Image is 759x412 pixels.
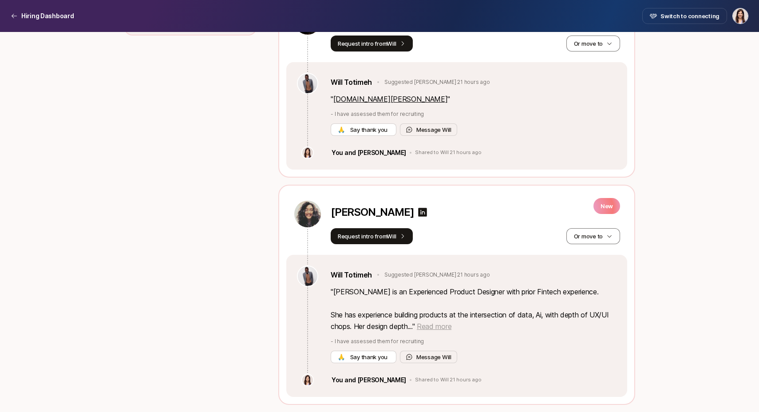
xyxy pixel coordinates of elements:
p: Suggested [PERSON_NAME] 21 hours ago [384,271,490,279]
p: Hiring Dashboard [21,11,74,21]
button: Nili Metuki [732,8,748,24]
a: [DOMAIN_NAME][PERSON_NAME] [333,95,448,103]
img: 078aaabc_77bf_4f62_99c8_43516fd9b0fa.jpg [302,147,313,158]
p: You and [PERSON_NAME] [332,147,406,158]
button: 🙏 Say thank you [331,351,396,363]
p: You and [PERSON_NAME] [332,375,406,385]
a: Will Totimeh [331,76,372,88]
p: " " [331,93,617,105]
img: 0c863604_df74_43c0_8455_8853069c50bd.jpg [294,201,321,227]
button: Request intro fromWill [331,36,413,51]
p: [PERSON_NAME] [331,206,414,218]
p: - I have assessed them for recruiting [331,337,617,345]
span: Say thank you [348,353,389,361]
span: Switch to connecting [660,12,719,20]
span: Read more [417,322,451,331]
p: New [593,198,620,214]
button: 🙏 Say thank you [331,123,396,136]
p: Suggested [PERSON_NAME] 21 hours ago [384,78,490,86]
img: aea67e6f_ae9a_43ed_8611_13ae6648ed16.jpg [298,266,317,286]
button: Or move to [566,228,620,244]
span: Say thank you [348,125,389,134]
p: - I have assessed them for recruiting [331,110,617,118]
button: Message Will [400,351,457,363]
button: Switch to connecting [642,8,727,24]
button: Message Will [400,123,457,136]
p: " [PERSON_NAME] is an Experienced Product Designer with prior Fintech experience. She has experie... [331,286,617,332]
img: Nili Metuki [733,8,748,24]
span: 🙏 [338,125,345,134]
button: Request intro fromWill [331,228,413,244]
img: aea67e6f_ae9a_43ed_8611_13ae6648ed16.jpg [298,74,317,93]
img: 078aaabc_77bf_4f62_99c8_43516fd9b0fa.jpg [302,375,313,385]
p: Shared to Will 21 hours ago [415,377,482,383]
button: Or move to [566,36,620,51]
p: Shared to Will 21 hours ago [415,150,482,156]
a: Will Totimeh [331,269,372,281]
span: 🙏 [338,353,345,361]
